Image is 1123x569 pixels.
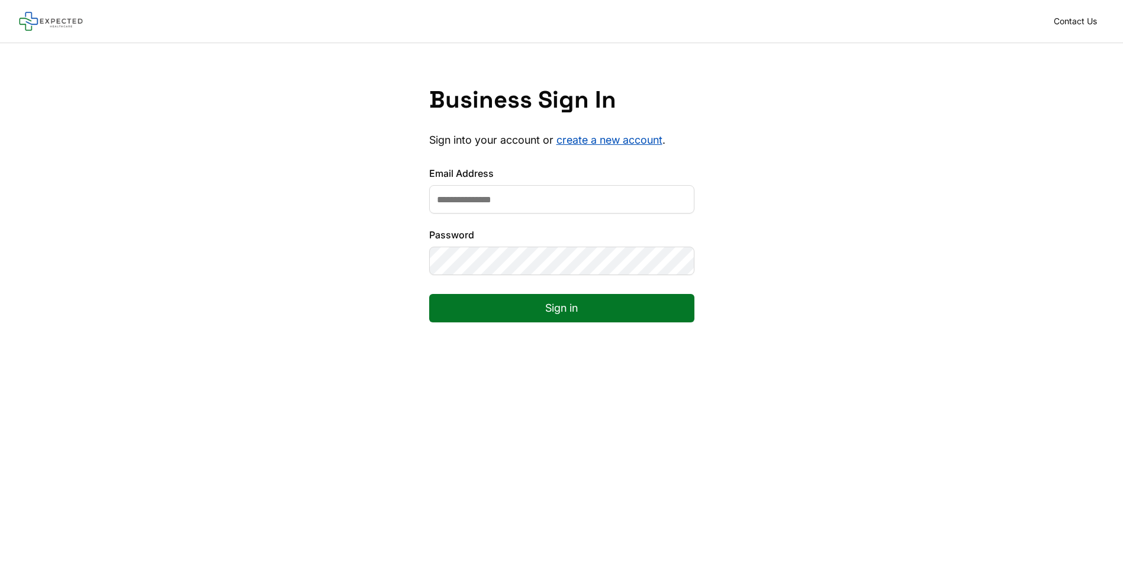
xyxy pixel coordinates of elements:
[556,134,662,146] a: create a new account
[1047,13,1104,30] a: Contact Us
[429,166,694,180] label: Email Address
[429,294,694,322] button: Sign in
[429,133,694,147] p: Sign into your account or .
[429,228,694,242] label: Password
[429,86,694,114] h1: Business Sign In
